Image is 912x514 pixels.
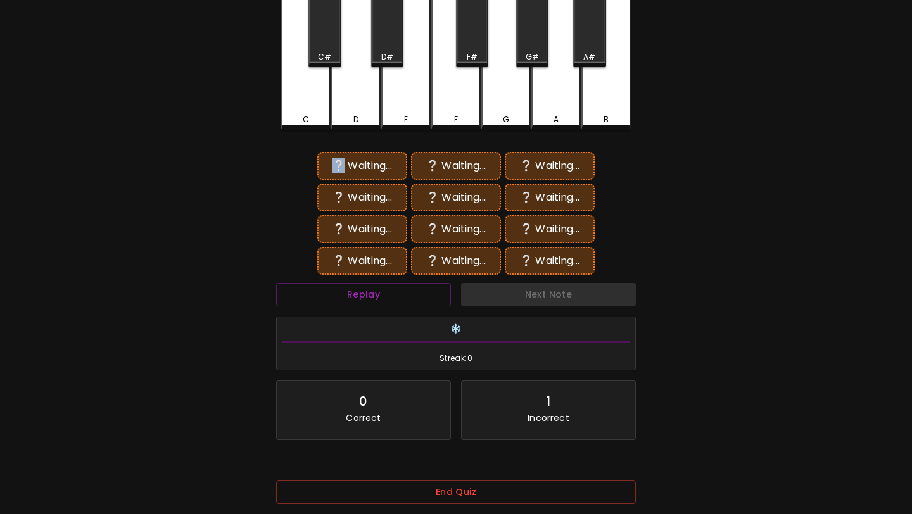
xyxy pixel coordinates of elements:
[417,253,495,268] div: ❔ Waiting...
[454,114,458,125] div: F
[604,114,609,125] div: B
[417,222,495,237] div: ❔ Waiting...
[282,322,630,336] h6: ❄️
[276,283,451,306] button: Replay
[324,222,401,237] div: ❔ Waiting...
[546,391,550,411] div: 1
[526,51,539,63] div: G#
[467,51,478,63] div: F#
[554,114,559,125] div: A
[404,114,408,125] div: E
[417,190,495,205] div: ❔ Waiting...
[381,51,393,63] div: D#
[282,352,630,365] span: Streak: 0
[318,51,331,63] div: C#
[528,411,569,424] p: Incorrect
[511,190,588,205] div: ❔ Waiting...
[583,51,595,63] div: A#
[324,190,401,205] div: ❔ Waiting...
[276,480,636,504] button: End Quiz
[417,158,495,173] div: ❔ Waiting...
[511,253,588,268] div: ❔ Waiting...
[511,222,588,237] div: ❔ Waiting...
[503,114,509,125] div: G
[353,114,358,125] div: D
[359,391,367,411] div: 0
[303,114,309,125] div: C
[324,253,401,268] div: ❔ Waiting...
[324,158,401,173] div: ❔ Waiting...
[511,158,588,173] div: ❔ Waiting...
[346,411,381,424] p: Correct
